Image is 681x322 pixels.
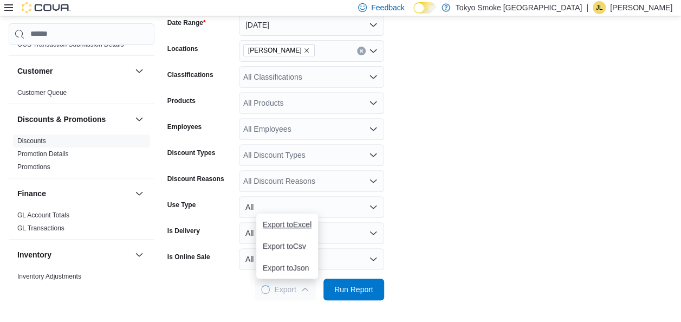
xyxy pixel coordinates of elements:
a: Customer Queue [17,89,67,96]
p: [PERSON_NAME] [610,1,672,14]
label: Discount Reasons [167,175,224,183]
button: Export toJson [256,257,318,279]
button: Customer [133,65,146,78]
label: Classifications [167,70,213,79]
div: Jenefer Luchies [593,1,606,14]
span: Promotions [17,163,50,171]
span: Run Report [334,284,373,295]
span: Inventory Adjustments [17,272,81,281]
button: [DATE] [239,14,384,36]
button: Discounts & Promotions [17,114,131,125]
button: Open list of options [369,177,378,185]
span: JL [596,1,603,14]
p: | [586,1,588,14]
label: Discount Types [167,149,215,157]
button: Clear input [357,47,366,55]
span: Export to Csv [263,242,312,250]
button: Inventory [133,248,146,261]
span: Export to Json [263,263,312,272]
span: Promotion Details [17,150,69,158]
label: Is Online Sale [167,253,210,261]
span: Customer Queue [17,88,67,97]
span: Oshawa King [243,44,315,56]
div: Finance [9,209,154,239]
a: Promotion Details [17,150,69,158]
button: All [239,222,384,244]
button: Open list of options [369,151,378,159]
button: Open list of options [369,99,378,107]
button: Export toExcel [256,214,318,235]
button: Finance [17,188,131,199]
button: Export toCsv [256,235,318,257]
button: Open list of options [369,125,378,133]
h3: Inventory [17,249,51,260]
button: Open list of options [369,73,378,81]
span: Export [261,279,309,300]
p: Tokyo Smoke [GEOGRAPHIC_DATA] [456,1,582,14]
a: Inventory by Product Historical [17,286,106,293]
div: Discounts & Promotions [9,134,154,178]
button: Finance [133,187,146,200]
h3: Customer [17,66,53,76]
button: All [239,196,384,218]
label: Locations [167,44,198,53]
button: Remove Oshawa King from selection in this group [303,47,310,54]
a: Discounts [17,137,46,145]
label: Employees [167,123,202,131]
button: Open list of options [369,47,378,55]
label: Is Delivery [167,227,200,235]
input: Dark Mode [413,2,436,14]
label: Products [167,96,196,105]
a: Promotions [17,163,50,171]
span: Feedback [371,2,404,13]
button: Discounts & Promotions [133,113,146,126]
a: GL Account Totals [17,211,69,219]
span: Loading [261,285,270,294]
h3: Discounts & Promotions [17,114,106,125]
button: Customer [17,66,131,76]
span: [PERSON_NAME] [248,45,302,56]
button: LoadingExport [255,279,315,300]
label: Date Range [167,18,206,27]
div: Customer [9,86,154,104]
a: Inventory Adjustments [17,273,81,280]
button: Inventory [17,249,131,260]
a: GL Transactions [17,224,64,232]
span: Inventory by Product Historical [17,285,106,294]
div: Compliance [9,38,154,55]
img: Cova [22,2,70,13]
span: Discounts [17,137,46,145]
button: All [239,248,384,270]
button: Run Report [323,279,384,300]
span: Export to Excel [263,220,312,229]
h3: Finance [17,188,46,199]
label: Use Type [167,201,196,209]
